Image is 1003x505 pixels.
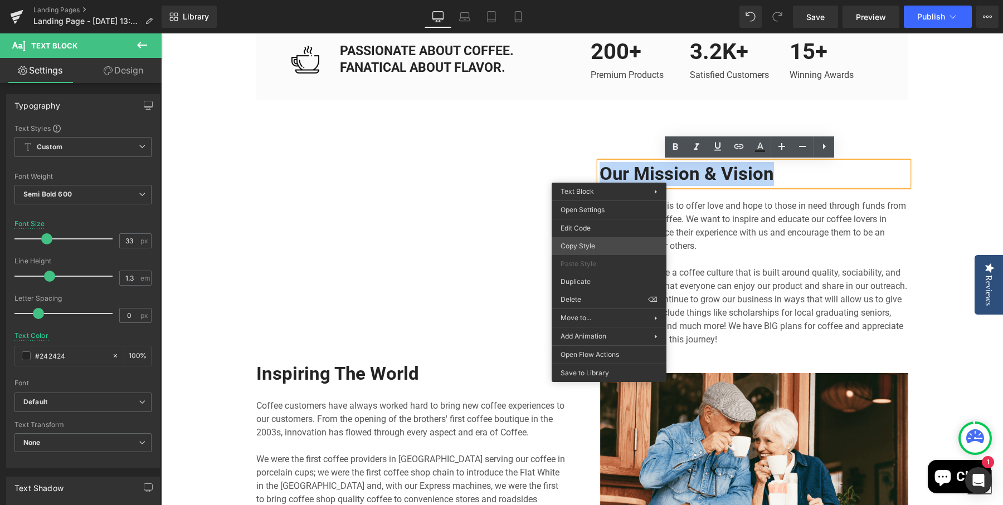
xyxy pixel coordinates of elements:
[561,205,658,215] span: Open Settings
[14,295,152,302] div: Letter Spacing
[430,35,513,48] p: Premium Products
[561,295,648,305] span: Delete
[904,6,972,28] button: Publish
[561,350,658,360] span: Open Flow Actions
[529,35,612,48] p: Satisfied Customers
[35,350,106,362] input: Color
[451,6,478,28] a: Laptop
[162,6,217,28] a: New Library
[83,58,164,83] a: Design
[629,35,712,48] p: Winning Awards
[23,398,47,407] i: Default
[23,438,41,447] b: None
[140,312,150,319] span: px
[529,4,612,33] p: 3.2K+
[763,426,833,463] inbox-online-store-chat: Shopify online store chat
[14,477,64,493] div: Text Shadow
[23,190,72,198] b: Semi Bold 600
[14,421,152,429] div: Text Transform
[561,277,658,287] span: Duplicate
[766,6,788,28] button: Redo
[14,220,45,228] div: Font Size
[124,346,151,366] div: %
[14,379,152,387] div: Font
[425,6,451,28] a: Desktop
[439,166,747,219] p: Coffee's mission is to offer love and hope to those in need through funds from a great cup of cof...
[561,368,658,378] span: Save to Library
[14,95,60,110] div: Typography
[561,331,654,341] span: Add Animation
[140,237,150,244] span: px
[629,4,712,33] p: 15+
[561,241,658,251] span: Copy Style
[95,366,404,486] p: Coffee customers have always worked hard to bring new coffee experiences to our customers. From t...
[917,12,945,21] span: Publish
[430,4,513,33] p: 200+
[806,11,825,23] span: Save
[561,313,654,323] span: Move to...
[561,187,594,195] span: Text Block
[14,332,48,340] div: Text Color
[976,6,999,28] button: More
[140,274,150,282] span: em
[843,6,899,28] a: Preview
[439,233,747,313] p: We want to create a coffee culture that is built around quality, sociability, and affordability s...
[439,129,747,153] p: Our Mission & Vision
[183,12,209,22] span: Library
[505,6,532,28] a: Mobile
[31,41,77,50] span: Text Block
[561,223,658,233] span: Edit Code
[14,173,152,180] div: Font Weight
[14,124,152,133] div: Text Styles
[14,257,152,265] div: Line Height
[561,259,658,269] span: Paste Style
[95,329,404,352] p: Inspiring The World
[856,11,886,23] span: Preview
[648,295,658,305] span: ⌫
[33,17,140,26] span: Landing Page - [DATE] 13:17:11
[179,9,421,43] p: PASSIONATE ABOUT COFFEE. FANATICAL ABOUT FLAVOR.
[965,467,992,494] div: Open Intercom Messenger
[33,6,162,14] a: Landing Pages
[478,6,505,28] a: Tablet
[37,143,62,152] b: Custom
[739,6,762,28] button: Undo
